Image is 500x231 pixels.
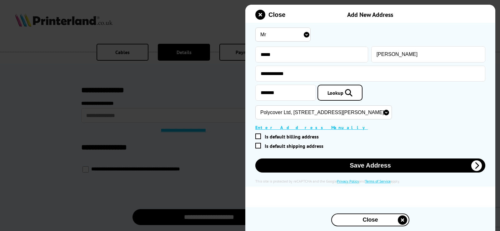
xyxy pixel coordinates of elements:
a: Terms of Service [365,179,391,183]
button: close modal [255,10,285,20]
span: Lookup [327,90,343,96]
input: Last Name [371,46,485,63]
a: Lookup [317,85,362,101]
span: Close [268,11,285,18]
span: Is default billing address [265,133,319,140]
button: close modal [331,213,409,226]
a: Enter Address Manually [255,125,368,130]
span: Close [347,217,393,223]
div: This site is protected by reCAPTCHA and the Google and apply. [255,179,485,183]
a: Privacy Policy [337,179,359,183]
div: Add New Address [301,11,439,19]
button: Save Address [255,158,485,173]
span: Is default shipping address [265,143,323,149]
